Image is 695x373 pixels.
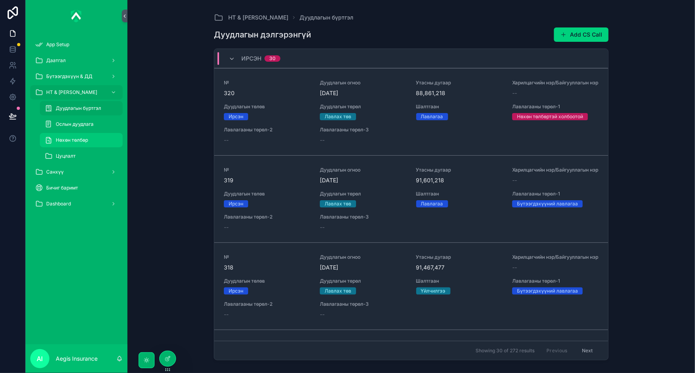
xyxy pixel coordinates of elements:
[30,85,123,100] a: НТ & [PERSON_NAME]
[476,348,534,354] span: Showing 30 of 272 results
[320,191,406,197] span: Дуудлагын төрөл
[56,121,94,127] span: Ослын дуудлага
[229,200,243,207] div: Ирсэн
[224,278,310,284] span: Дуудлагын төлөв
[421,113,443,120] div: Лавлагаа
[512,278,599,284] span: Лавлагааны төрөл-1
[320,278,406,284] span: Дуудлагын төрөл
[421,287,446,295] div: Үйлчилгээ
[224,214,310,220] span: Лавлагааны төрөл-2
[224,127,310,133] span: Лавлагааны төрөл-2
[30,181,123,195] a: Бичиг баримт
[512,167,599,173] span: Харилцагчийн нэр/Байгууллагын нэр
[512,254,599,260] span: Харилцагчийн нэр/Байгууллагын нэр
[325,200,351,207] div: Лавлах төв
[325,287,351,295] div: Лавлах төв
[241,55,261,62] span: Ирсэн
[416,89,503,97] span: 88,861,218
[416,80,503,86] span: Утасны дугаар
[512,89,517,97] span: --
[56,105,101,111] span: Дуудлагын бүртгэл
[517,200,578,207] div: Бүтээгдэхүүний лавлагаа
[214,29,311,40] h1: Дуудлагын дэлгэрэнгүй
[56,153,76,159] span: Цуцлалт
[320,254,406,260] span: Дуудлагын огноо
[320,301,406,307] span: Лавлагааны төрөл-3
[214,13,288,22] a: НТ & [PERSON_NAME]
[517,113,583,120] div: Нөхөн төлбөртэй холбоотой
[416,104,503,110] span: Шалтгаан
[46,57,66,64] span: Даатгал
[30,69,123,84] a: Бүтээгдэхүүн & ДД
[46,201,71,207] span: Dashboard
[517,287,578,295] div: Бүтээгдэхүүний лавлагаа
[25,32,127,221] div: scrollable content
[224,167,310,173] span: №
[224,191,310,197] span: Дуудлагын төлөв
[46,41,69,48] span: App Setup
[512,80,599,86] span: Харилцагчийн нэр/Байгууллагын нэр
[224,104,310,110] span: Дуудлагын төлөв
[224,89,310,97] span: 320
[56,355,98,363] p: Aegis Insurance
[512,176,517,184] span: --
[40,133,123,147] a: Нөхөн төлбөр
[320,214,406,220] span: Лавлагааны төрөл-3
[416,176,503,184] span: 91,601,218
[229,287,243,295] div: Ирсэн
[325,113,351,120] div: Лавлах төв
[320,223,325,231] span: --
[224,254,310,260] span: №
[30,37,123,52] a: App Setup
[40,149,123,163] a: Цуцлалт
[576,344,599,357] button: Next
[320,104,406,110] span: Дуудлагын төрөл
[224,80,310,86] span: №
[320,127,406,133] span: Лавлагааны төрөл-3
[40,117,123,131] a: Ослын дуудлага
[416,167,503,173] span: Утасны дугаар
[269,55,276,62] div: 30
[229,113,243,120] div: Ирсэн
[300,14,353,21] a: Дуудлагын бүртгэл
[224,311,229,318] span: --
[46,185,78,191] span: Бичиг баримт
[40,101,123,115] a: Дуудлагын бүртгэл
[214,155,608,242] a: №319Дуудлагын огноо[DATE]Утасны дугаар91,601,218Харилцагчийн нэр/Байгууллагын нэр--Дуудлагын төлө...
[224,264,310,271] span: 318
[46,73,92,80] span: Бүтээгдэхүүн & ДД
[30,53,123,68] a: Даатгал
[416,264,503,271] span: 91,467,477
[228,14,288,21] span: НТ & [PERSON_NAME]
[214,68,608,155] a: №320Дуудлагын огноо[DATE]Утасны дугаар88,861,218Харилцагчийн нэр/Байгууллагын нэр--Дуудлагын төлө...
[421,200,443,207] div: Лавлагаа
[37,354,43,363] span: AI
[320,311,325,318] span: --
[320,176,406,184] span: [DATE]
[416,191,503,197] span: Шалтгаан
[224,223,229,231] span: --
[224,176,310,184] span: 319
[320,80,406,86] span: Дуудлагын огноо
[320,167,406,173] span: Дуудлагын огноо
[320,89,406,97] span: [DATE]
[512,104,599,110] span: Лавлагааны төрөл-1
[214,242,608,330] a: №318Дуудлагын огноо[DATE]Утасны дугаар91,467,477Харилцагчийн нэр/Байгууллагын нэр--Дуудлагын төлө...
[224,301,310,307] span: Лавлагааны төрөл-2
[56,137,88,143] span: Нөхөн төлбөр
[416,254,503,260] span: Утасны дугаар
[320,136,325,144] span: --
[416,278,503,284] span: Шалтгаан
[320,264,406,271] span: [DATE]
[224,136,229,144] span: --
[46,169,64,175] span: Санхүү
[512,191,599,197] span: Лавлагааны төрөл-1
[30,165,123,179] a: Санхүү
[71,10,82,22] img: App logo
[554,27,609,42] button: Add CS Call
[30,197,123,211] a: Dashboard
[46,89,97,96] span: НТ & [PERSON_NAME]
[512,264,517,271] span: --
